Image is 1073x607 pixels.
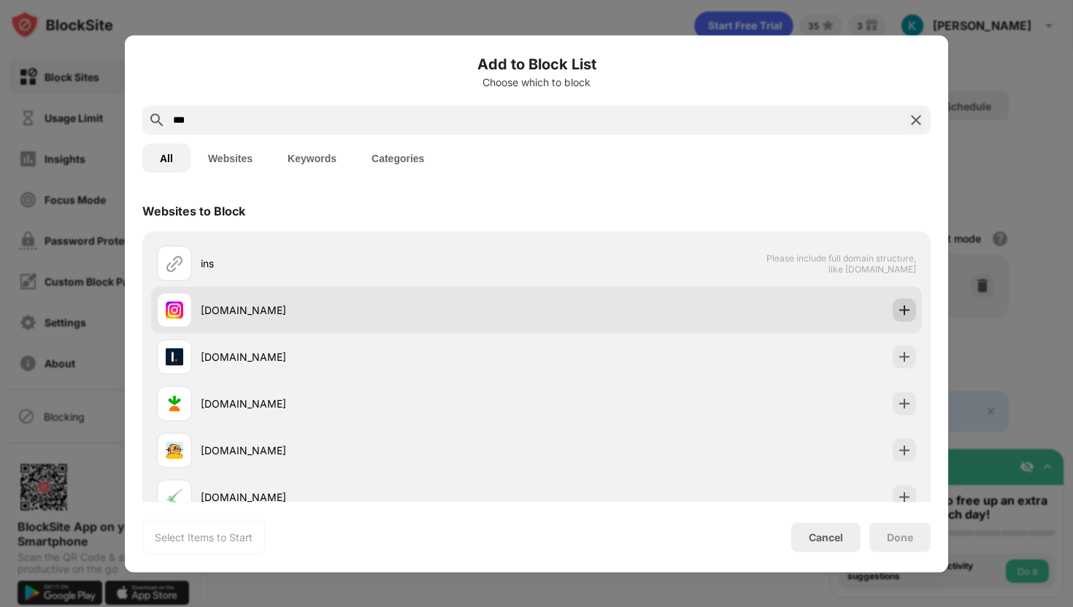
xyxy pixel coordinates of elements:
img: search.svg [148,111,166,129]
img: url.svg [166,254,183,272]
img: favicons [166,488,183,505]
div: Select Items to Start [155,530,253,544]
div: ins [201,256,536,271]
div: [DOMAIN_NAME] [201,396,536,411]
img: search-close [907,111,925,129]
img: favicons [166,348,183,365]
img: favicons [166,441,183,459]
button: Categories [354,143,442,172]
div: Choose which to block [142,76,931,88]
div: Done [887,531,913,543]
span: Please include full domain structure, like [DOMAIN_NAME] [766,252,916,274]
img: favicons [166,301,183,318]
button: Keywords [270,143,354,172]
button: All [142,143,191,172]
h6: Add to Block List [142,53,931,75]
button: Websites [191,143,270,172]
div: Websites to Block [142,203,245,218]
div: [DOMAIN_NAME] [201,302,536,318]
div: [DOMAIN_NAME] [201,443,536,458]
div: [DOMAIN_NAME] [201,349,536,364]
img: favicons [166,394,183,412]
div: [DOMAIN_NAME] [201,489,536,505]
div: Cancel [809,531,843,543]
